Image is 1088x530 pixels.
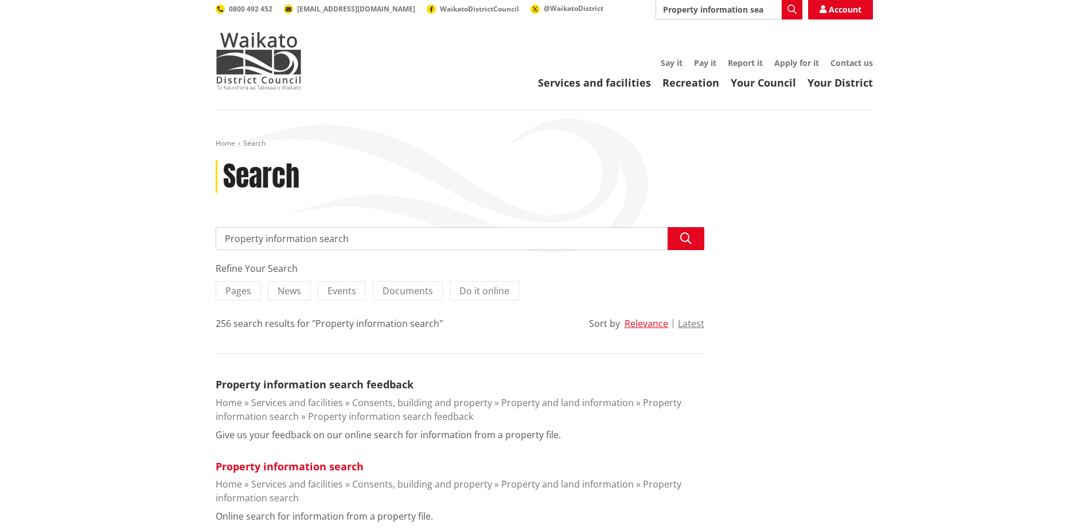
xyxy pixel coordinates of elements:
a: Your District [808,76,873,89]
div: Sort by [589,317,620,330]
nav: breadcrumb [216,139,873,149]
a: 0800 492 452 [216,4,272,14]
p: Online search for information from a property file. [216,509,433,523]
a: Services and facilities [251,396,343,409]
a: Say it [661,57,683,68]
span: News [278,285,301,297]
a: Property information search feedback [216,377,414,391]
p: Give us your feedback on our online search for information from a property file. [216,428,561,442]
div: 256 search results for "Property information search" [216,317,443,330]
a: Home [216,396,242,409]
div: Refine Your Search [216,262,704,275]
span: 0800 492 452 [229,4,272,14]
a: Services and facilities [251,478,343,490]
span: WaikatoDistrictCouncil [440,4,519,14]
h1: Search [223,160,299,193]
span: [EMAIL_ADDRESS][DOMAIN_NAME] [297,4,415,14]
span: Events [327,285,356,297]
span: @WaikatoDistrict [544,3,603,13]
a: Property information search [216,396,681,423]
a: Your Council [731,76,796,89]
span: Pages [225,285,251,297]
a: Consents, building and property [352,396,492,409]
img: Waikato District Council - Te Kaunihera aa Takiwaa o Waikato [216,32,302,89]
a: Property information search feedback [308,410,473,423]
a: Property and land information [501,396,634,409]
a: Apply for it [774,57,819,68]
a: Recreation [662,76,719,89]
span: Documents [383,285,433,297]
a: WaikatoDistrictCouncil [427,4,519,14]
a: @WaikatoDistrict [531,3,603,13]
a: Contact us [830,57,873,68]
a: Report it [728,57,763,68]
button: Relevance [625,318,668,329]
a: Property information search [216,459,364,473]
input: Search input [216,227,704,250]
a: Pay it [694,57,716,68]
button: Latest [678,318,704,329]
a: Home [216,138,235,148]
span: Search [243,138,266,148]
a: Consents, building and property [352,478,492,490]
a: Property information search [216,478,681,504]
a: Home [216,478,242,490]
span: Do it online [459,285,509,297]
iframe: Messenger Launcher [1035,482,1077,523]
a: Services and facilities [538,76,651,89]
a: [EMAIL_ADDRESS][DOMAIN_NAME] [284,4,415,14]
a: Property and land information [501,478,634,490]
